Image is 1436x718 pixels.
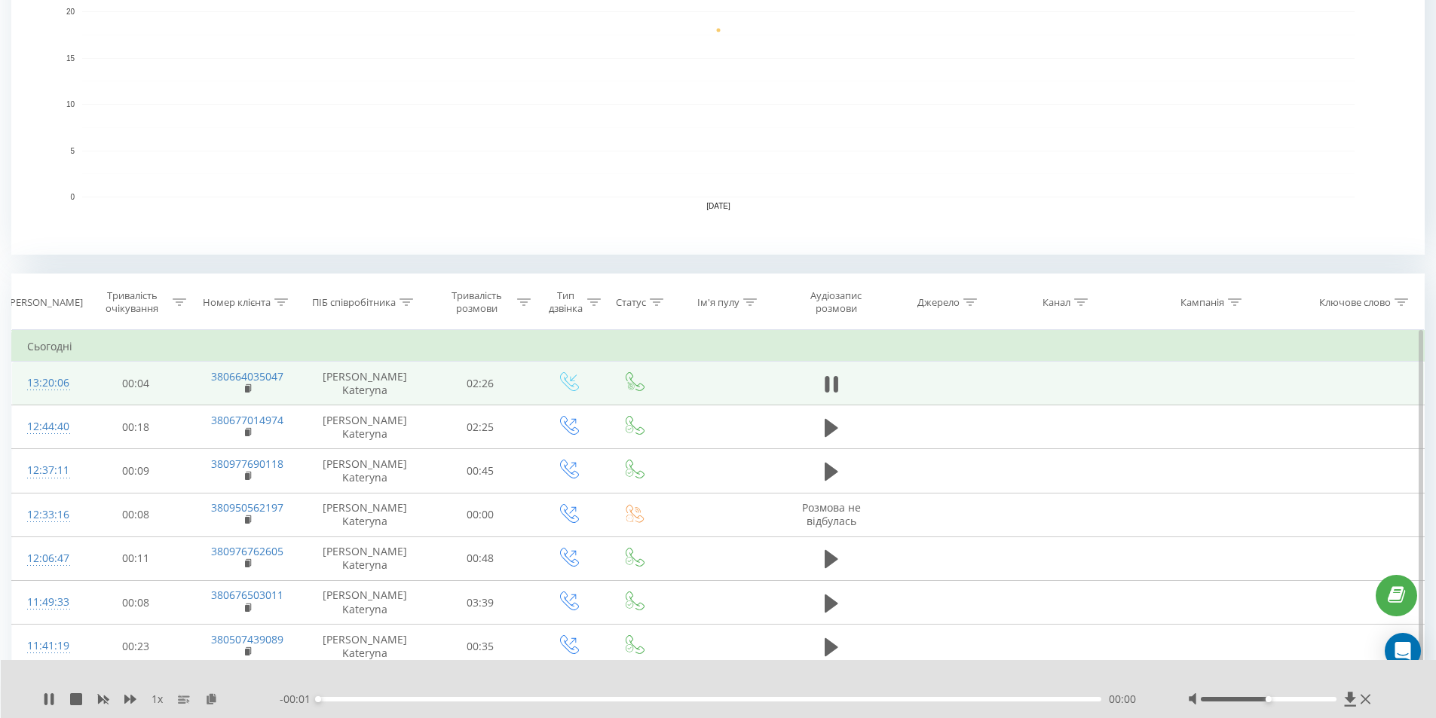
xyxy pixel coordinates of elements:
text: 0 [70,193,75,201]
td: 00:11 [81,536,191,580]
td: 00:08 [81,493,191,536]
td: 03:39 [426,581,535,625]
td: [PERSON_NAME] Kateryna [304,536,426,580]
div: Тривалість очікування [95,289,170,315]
div: Номер клієнта [203,296,271,309]
td: [PERSON_NAME] Kateryna [304,625,426,668]
div: [PERSON_NAME] [7,296,83,309]
div: Accessibility label [1266,696,1272,702]
div: Open Intercom Messenger [1385,633,1421,669]
td: [PERSON_NAME] Kateryna [304,362,426,405]
td: 02:25 [426,405,535,449]
div: Ім'я пулу [697,296,739,309]
div: 11:49:33 [27,588,66,617]
td: 00:48 [426,536,535,580]
div: Тривалість розмови [439,289,514,315]
td: 00:08 [81,581,191,625]
span: 00:00 [1109,692,1136,707]
a: 380977690118 [211,457,283,471]
div: 12:33:16 [27,500,66,530]
a: 380950562197 [211,500,283,515]
td: 00:09 [81,449,191,493]
a: 380677014974 [211,413,283,427]
td: [PERSON_NAME] Kateryna [304,581,426,625]
a: 380664035047 [211,369,283,383]
div: Ключове слово [1319,296,1391,309]
td: 00:23 [81,625,191,668]
div: Accessibility label [315,696,321,702]
a: 380976762605 [211,544,283,558]
a: 380676503011 [211,588,283,602]
div: Канал [1043,296,1070,309]
td: 02:26 [426,362,535,405]
div: Кампанія [1180,296,1224,309]
td: [PERSON_NAME] Kateryna [304,493,426,536]
div: 12:44:40 [27,412,66,441]
td: 00:04 [81,362,191,405]
td: 00:00 [426,493,535,536]
a: 380507439089 [211,632,283,646]
span: - 00:01 [280,692,318,707]
text: [DATE] [706,202,730,210]
div: Статус [616,296,646,309]
div: 11:41:19 [27,631,66,661]
div: Тип дзвінка [548,289,583,315]
span: Розмова не відбулась [802,500,861,528]
td: 00:45 [426,449,535,493]
td: [PERSON_NAME] Kateryna [304,449,426,493]
text: 5 [70,147,75,155]
td: [PERSON_NAME] Kateryna [304,405,426,449]
div: 12:06:47 [27,544,66,573]
text: 15 [66,54,75,63]
td: Сьогодні [12,332,1425,362]
div: Аудіозапис розмови [792,289,880,315]
div: 12:37:11 [27,456,66,485]
div: Джерело [917,296,960,309]
text: 20 [66,8,75,16]
td: 00:35 [426,625,535,668]
div: 13:20:06 [27,368,66,398]
text: 10 [66,100,75,108]
div: ПІБ співробітника [312,296,396,309]
span: 1 x [152,692,163,707]
td: 00:18 [81,405,191,449]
